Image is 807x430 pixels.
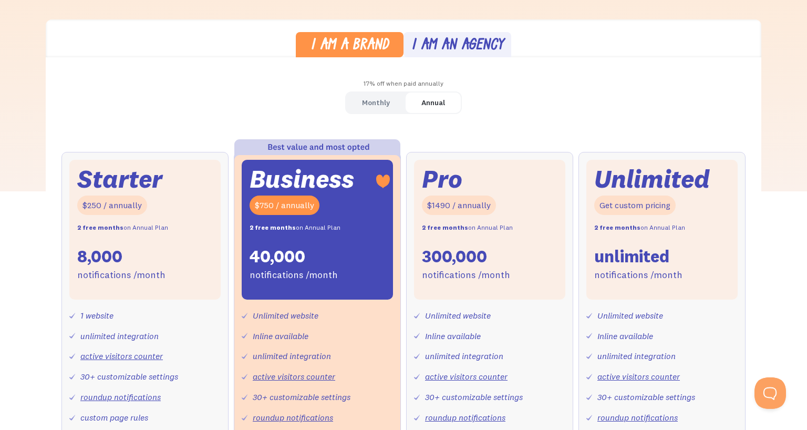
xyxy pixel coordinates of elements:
[253,412,333,423] a: roundup notifications
[422,223,468,231] strong: 2 free months
[597,371,680,382] a: active visitors counter
[754,377,786,409] iframe: Toggle Customer Support
[425,412,505,423] a: roundup notifications
[253,329,308,344] div: Inline available
[597,329,653,344] div: Inline available
[250,245,305,268] div: 40,000
[594,168,710,190] div: Unlimited
[80,351,163,361] a: active visitors counter
[80,410,148,425] div: custom page rules
[80,329,159,344] div: unlimited integration
[362,95,390,110] div: Monthly
[77,268,165,283] div: notifications /month
[422,245,487,268] div: 300,000
[80,308,113,323] div: 1 website
[594,245,669,268] div: unlimited
[597,349,676,364] div: unlimited integration
[250,223,296,231] strong: 2 free months
[250,268,338,283] div: notifications /month
[425,308,491,323] div: Unlimited website
[253,349,331,364] div: unlimited integration
[250,220,340,236] div: on Annual Plan
[77,168,162,190] div: Starter
[46,76,761,91] div: 17% off when paid annually
[80,369,178,384] div: 30+ customizable settings
[77,220,168,236] div: on Annual Plan
[250,196,319,215] div: $750 / annually
[77,223,123,231] strong: 2 free months
[594,268,682,283] div: notifications /month
[77,245,122,268] div: 8,000
[594,223,640,231] strong: 2 free months
[425,329,481,344] div: Inline available
[422,268,510,283] div: notifications /month
[80,392,161,402] a: roundup notifications
[594,220,685,236] div: on Annual Plan
[425,371,508,382] a: active visitors counter
[253,390,350,405] div: 30+ customizable settings
[421,95,445,110] div: Annual
[422,220,513,236] div: on Annual Plan
[253,371,335,382] a: active visitors counter
[597,308,663,323] div: Unlimited website
[422,196,496,215] div: $1490 / annually
[594,196,676,215] div: Get custom pricing
[311,38,389,54] div: I am a brand
[411,38,504,54] div: I am an agency
[77,196,147,215] div: $250 / annually
[250,168,354,190] div: Business
[597,412,678,423] a: roundup notifications
[422,168,462,190] div: Pro
[425,349,503,364] div: unlimited integration
[597,390,695,405] div: 30+ customizable settings
[253,308,318,323] div: Unlimited website
[425,390,523,405] div: 30+ customizable settings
